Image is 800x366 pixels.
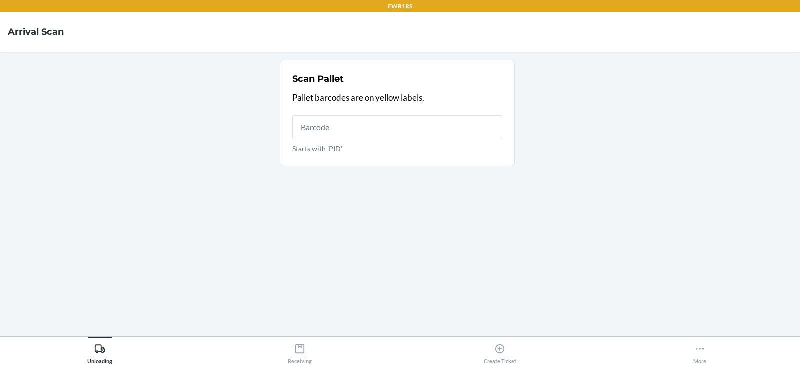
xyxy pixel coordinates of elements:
p: Starts with 'PID' [292,143,502,154]
button: Create Ticket [400,337,600,364]
h2: Scan Pallet [292,72,344,85]
button: More [600,337,800,364]
div: Receiving [288,339,312,364]
input: Starts with 'PID' [292,115,502,139]
p: EWR1RS [388,2,412,11]
p: Pallet barcodes are on yellow labels. [292,91,502,104]
div: Unloading [87,339,112,364]
div: Create Ticket [484,339,516,364]
h4: Arrival Scan [8,25,64,38]
div: More [693,339,706,364]
button: Receiving [200,337,400,364]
